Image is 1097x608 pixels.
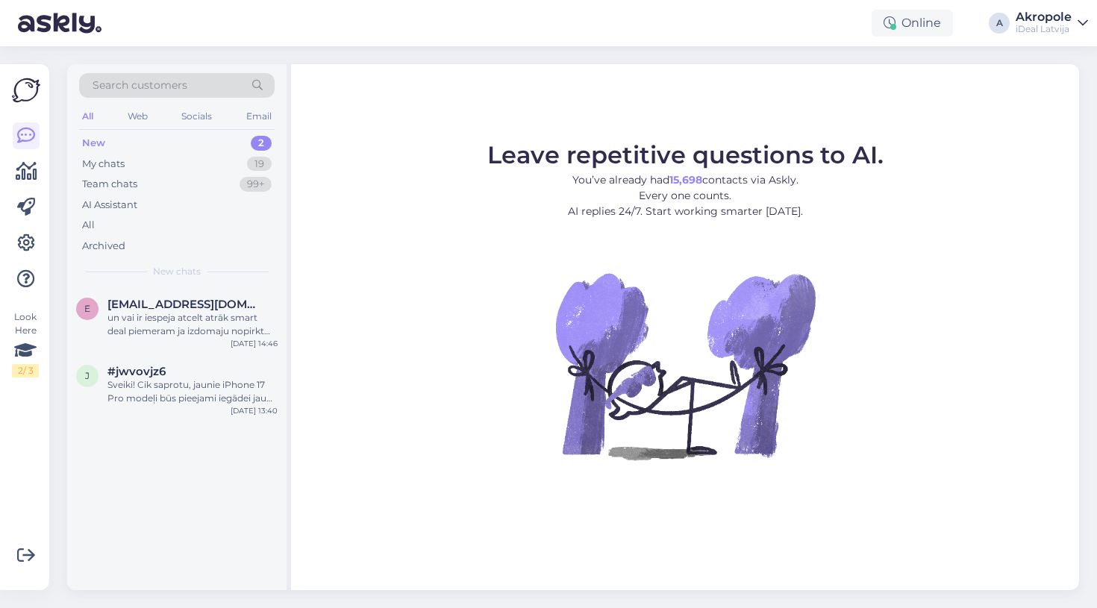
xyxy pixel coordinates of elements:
img: Askly Logo [12,76,40,104]
div: My chats [82,157,125,172]
b: 15,698 [669,173,702,187]
div: Online [872,10,953,37]
div: Socials [178,107,215,126]
div: Archived [82,239,125,254]
div: Look Here [12,310,39,377]
span: New chats [153,265,201,278]
div: All [82,218,95,233]
div: New [82,136,105,151]
a: AkropoleiDeal Latvija [1016,11,1088,35]
img: No Chat active [551,231,819,500]
div: Web [125,107,151,126]
div: 99+ [240,177,272,192]
p: You’ve already had contacts via Askly. Every one counts. AI replies 24/7. Start working smarter [... [487,172,884,219]
span: #jwvovjz6 [107,365,166,378]
span: Leave repetitive questions to AI. [487,140,884,169]
div: [DATE] 14:46 [231,338,278,349]
span: endijsozols@inbox.lv [107,298,263,311]
div: AI Assistant [82,198,137,213]
div: 2 [251,136,272,151]
div: 2 / 3 [12,364,39,377]
div: 19 [247,157,272,172]
div: un vai ir iespeja atcelt atrāk smart deal piemeram ja izdomaju nopirkt citu ierici [107,311,278,338]
div: Email [243,107,275,126]
div: Sveiki! Cik saprotu, jaunie iPhone 17 Pro modeļi būs pieejami iegādei jau [DATE]? Vai šis attieca... [107,378,278,405]
div: A [989,13,1010,34]
div: Team chats [82,177,137,192]
div: [DATE] 13:40 [231,405,278,416]
div: iDeal Latvija [1016,23,1072,35]
span: Search customers [93,78,187,93]
div: All [79,107,96,126]
span: j [85,370,90,381]
div: Akropole [1016,11,1072,23]
span: e [84,303,90,314]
